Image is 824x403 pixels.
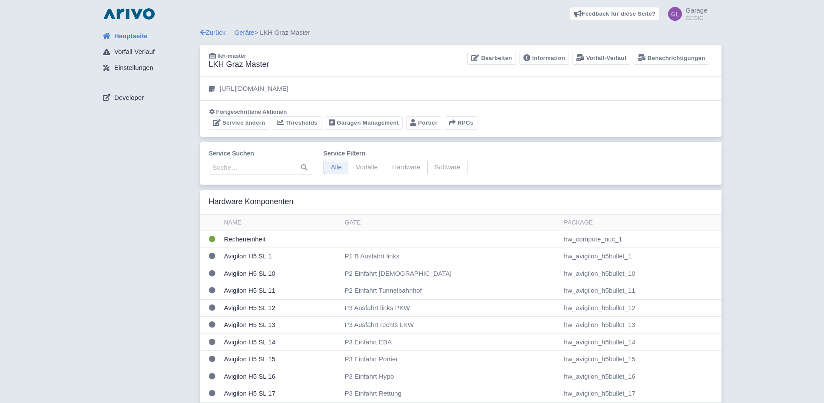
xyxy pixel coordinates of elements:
span: Hauptseite [114,31,148,41]
th: Package [560,215,721,231]
a: Thresholds [273,116,321,130]
a: Zurück [200,29,226,36]
th: Name [221,215,341,231]
td: Avigilon H5 SL 14 [221,334,341,351]
a: Vorfall-Verlauf [572,52,630,65]
td: P3 Einfahrt Hypo [341,368,561,385]
a: Bearbeiten [467,52,516,65]
td: hw_avigilon_h5bullet_14 [560,334,721,351]
span: Developer [114,93,144,103]
td: hw_avigilon_h5bullet_12 [560,299,721,317]
a: Garage GESIG [663,7,707,21]
a: Feedback für diese Seite? [570,7,660,21]
td: Avigilon H5 SL 15 [221,351,341,368]
p: [URL][DOMAIN_NAME] [220,84,288,94]
td: P3 Einfahrt Rettung [341,385,561,403]
span: Fortgeschrittene Aktionen [216,109,287,115]
td: P2 Einfahrt Tunnelbahnhof [341,282,561,300]
label: Service suchen [209,149,313,158]
a: Garagen Management [325,116,403,130]
a: Service ändern [209,116,269,130]
td: P3 Einfahrt Portier [341,351,561,368]
span: Garage [685,7,707,14]
td: hw_avigilon_h5bullet_17 [560,385,721,403]
input: Suche… [209,161,313,175]
td: hw_avigilon_h5bullet_11 [560,282,721,300]
a: Portier [406,116,441,130]
span: Vorfall-Verlauf [114,47,155,57]
a: Vorfall-Verlauf [96,44,200,60]
span: Einstellungen [114,63,153,73]
th: Gate [341,215,561,231]
a: Geräte [235,29,255,36]
td: Avigilon H5 SL 17 [221,385,341,403]
a: Benachrichtigungen [634,52,709,65]
td: hw_avigilon_h5bullet_15 [560,351,721,368]
td: P1 B Ausfahrt links [341,248,561,265]
td: P3 Ausfahrt links PKW [341,299,561,317]
a: Hauptseite [96,28,200,44]
div: > LKH Graz Master [200,28,721,38]
img: logo [101,7,157,21]
span: Alle [324,161,349,174]
td: hw_compute_nuc_1 [560,231,721,248]
a: Information [520,52,569,65]
span: Vorfälle [349,161,385,174]
td: Avigilon H5 SL 13 [221,317,341,334]
small: GESIG [685,15,707,21]
button: RPCs [445,116,477,130]
td: P2 Einfahrt [DEMOGRAPHIC_DATA] [341,265,561,282]
h3: Hardware Komponenten [209,197,294,207]
span: Software [427,161,468,174]
span: lkh-master [218,53,246,59]
label: Service filtern [324,149,468,158]
td: Avigilon H5 SL 10 [221,265,341,282]
td: hw_avigilon_h5bullet_13 [560,317,721,334]
a: Developer [96,89,200,106]
h3: LKH Graz Master [209,60,269,69]
td: P3 Ausfahrt rechts LKW [341,317,561,334]
td: Avigilon H5 SL 11 [221,282,341,300]
td: Recheneinheit [221,231,341,248]
td: hw_avigilon_h5bullet_16 [560,368,721,385]
td: hw_avigilon_h5bullet_1 [560,248,721,265]
a: Einstellungen [96,60,200,76]
td: Avigilon H5 SL 16 [221,368,341,385]
td: Avigilon H5 SL 12 [221,299,341,317]
td: Avigilon H5 SL 1 [221,248,341,265]
td: hw_avigilon_h5bullet_10 [560,265,721,282]
span: Hardware [385,161,428,174]
td: P3 Einfahrt EBA [341,334,561,351]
